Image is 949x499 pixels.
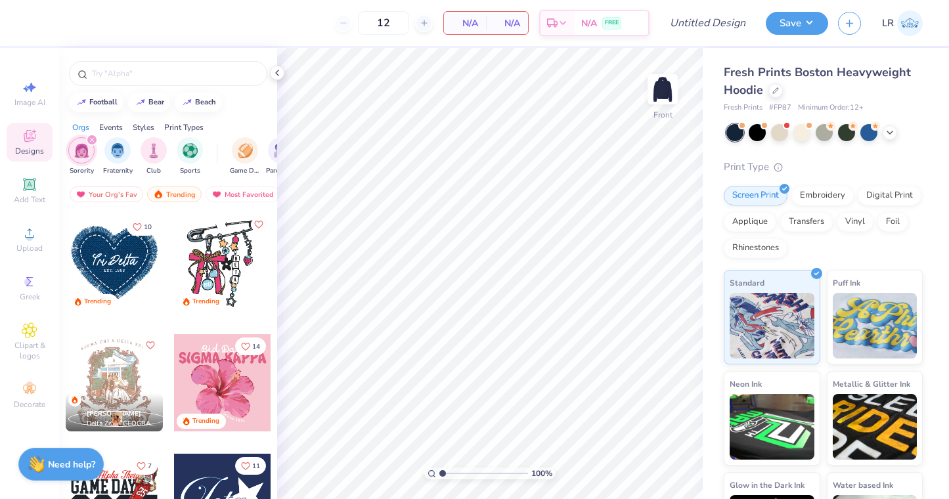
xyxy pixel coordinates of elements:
div: Rhinestones [724,238,787,258]
span: 11 [252,463,260,469]
span: Parent's Weekend [266,166,296,176]
div: Digital Print [858,186,921,206]
button: filter button [68,137,95,176]
div: filter for Club [141,137,167,176]
img: Sorority Image [74,143,89,158]
div: football [89,98,118,106]
button: filter button [266,137,296,176]
div: filter for Sports [177,137,203,176]
span: Sports [180,166,200,176]
div: Front [653,109,673,121]
div: filter for Sorority [68,137,95,176]
img: trending.gif [153,190,164,199]
div: Trending [147,186,202,202]
div: Screen Print [724,186,787,206]
img: trend_line.gif [135,98,146,106]
img: trend_line.gif [182,98,192,106]
div: Orgs [72,121,89,133]
button: Save [766,12,828,35]
span: N/A [494,16,520,30]
span: Metallic & Glitter Ink [833,377,910,391]
div: Vinyl [837,212,873,232]
div: bear [148,98,164,106]
span: Add Text [14,194,45,205]
span: Designs [15,146,44,156]
input: – – [358,11,409,35]
div: beach [195,98,216,106]
button: Like [131,457,158,475]
img: most_fav.gif [76,190,86,199]
span: 7 [148,463,152,469]
input: Untitled Design [659,10,756,36]
span: LR [882,16,894,31]
span: # FP87 [769,102,791,114]
div: Applique [724,212,776,232]
div: filter for Fraternity [103,137,133,176]
div: filter for Game Day [230,137,260,176]
span: N/A [452,16,478,30]
img: Front [650,76,676,102]
img: Leah Reichert [897,11,923,36]
div: Events [99,121,123,133]
strong: Need help? [48,458,95,471]
button: Like [235,457,266,475]
span: 14 [252,343,260,350]
span: FREE [605,18,619,28]
button: filter button [141,137,167,176]
button: filter button [177,137,203,176]
div: Most Favorited [206,186,280,202]
button: Like [143,337,158,353]
img: Standard [730,293,814,358]
div: Styles [133,121,154,133]
span: Neon Ink [730,377,762,391]
div: Foil [877,212,908,232]
span: Game Day [230,166,260,176]
span: Club [146,166,161,176]
div: Your Org's Fav [70,186,143,202]
button: beach [175,93,222,112]
span: N/A [581,16,597,30]
img: Game Day Image [238,143,253,158]
span: Glow in the Dark Ink [730,478,805,492]
img: Parent's Weekend Image [274,143,289,158]
span: Image AI [14,97,45,108]
div: Print Types [164,121,204,133]
span: Water based Ink [833,478,893,492]
span: 100 % [531,467,552,479]
button: Like [127,218,158,236]
button: filter button [103,137,133,176]
span: Sorority [70,166,94,176]
img: Club Image [146,143,161,158]
div: Trending [192,297,219,307]
button: Like [251,217,267,232]
span: Delta Zeta, [GEOGRAPHIC_DATA] [87,419,158,429]
span: Puff Ink [833,276,860,290]
button: filter button [230,137,260,176]
span: Fresh Prints Boston Heavyweight Hoodie [724,64,911,98]
span: Greek [20,292,40,302]
span: Clipart & logos [7,340,53,361]
span: Minimum Order: 12 + [798,102,864,114]
span: [PERSON_NAME] [87,409,141,418]
div: filter for Parent's Weekend [266,137,296,176]
div: Trending [192,416,219,426]
img: trend_line.gif [76,98,87,106]
img: Sports Image [183,143,198,158]
div: Print Type [724,160,923,175]
a: LR [882,11,923,36]
span: Fraternity [103,166,133,176]
button: bear [128,93,170,112]
span: Decorate [14,399,45,410]
img: Metallic & Glitter Ink [833,394,917,460]
img: Puff Ink [833,293,917,358]
div: Transfers [780,212,833,232]
div: Trending [84,297,111,307]
span: Fresh Prints [724,102,762,114]
span: Standard [730,276,764,290]
img: most_fav.gif [211,190,222,199]
img: Fraternity Image [110,143,125,158]
input: Try "Alpha" [91,67,259,80]
button: football [69,93,123,112]
span: 10 [144,224,152,230]
div: Embroidery [791,186,854,206]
